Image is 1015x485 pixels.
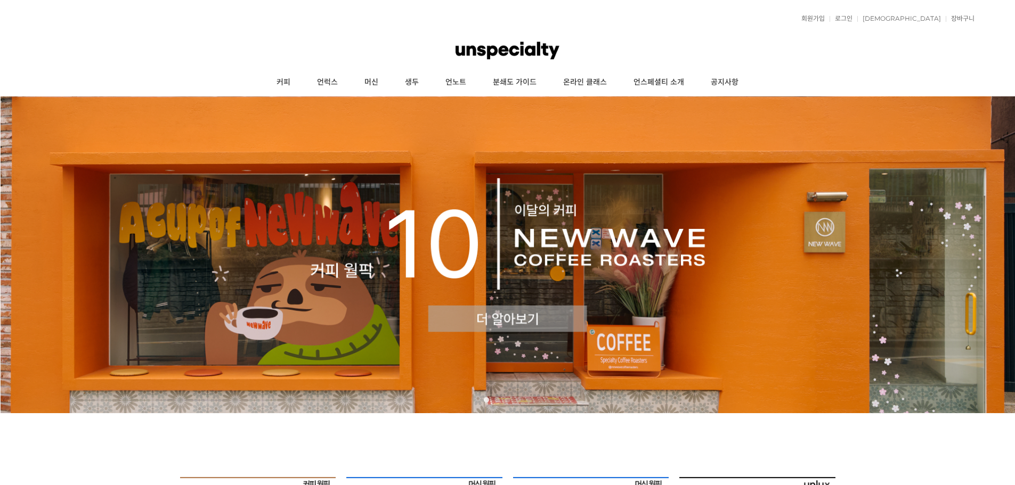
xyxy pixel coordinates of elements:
[857,15,941,22] a: [DEMOGRAPHIC_DATA]
[620,69,697,96] a: 언스페셜티 소개
[480,69,550,96] a: 분쇄도 가이드
[494,397,500,402] a: 2
[697,69,752,96] a: 공지사항
[263,69,304,96] a: 커피
[505,397,510,402] a: 3
[516,397,521,402] a: 4
[432,69,480,96] a: 언노트
[526,397,532,402] a: 5
[456,35,559,67] img: 언스페셜티 몰
[484,397,489,402] a: 1
[351,69,392,96] a: 머신
[946,15,975,22] a: 장바구니
[304,69,351,96] a: 언럭스
[392,69,432,96] a: 생두
[550,69,620,96] a: 온라인 클래스
[796,15,825,22] a: 회원가입
[830,15,852,22] a: 로그인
